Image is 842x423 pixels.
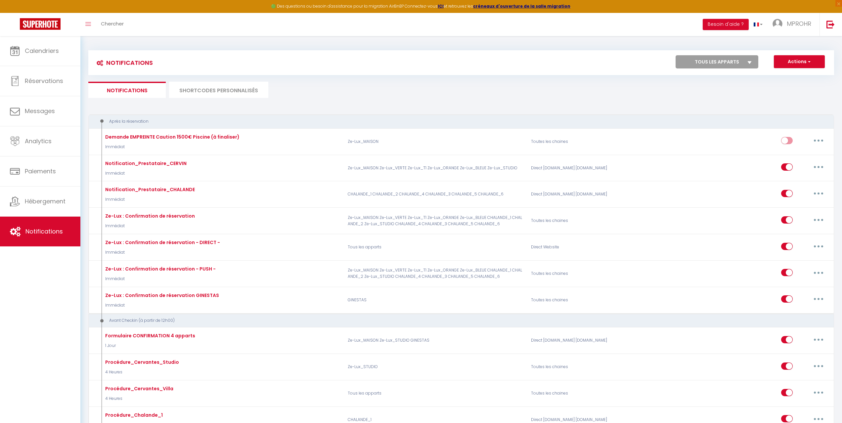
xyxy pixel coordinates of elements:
div: Après la réservation [95,118,814,125]
a: ICI [438,3,444,9]
img: Super Booking [20,18,61,30]
p: 4 Heures [104,396,173,402]
span: Paiements [25,167,56,175]
p: Immédiat [104,196,195,203]
div: Procédure_Cervantes_Villa [104,385,173,392]
li: Notifications [88,82,166,98]
div: Direct [DOMAIN_NAME] [DOMAIN_NAME] [527,185,649,204]
button: Besoin d'aide ? [703,19,749,30]
p: 1 Jour [104,343,195,349]
li: SHORTCODES PERSONNALISÉS [169,82,268,98]
a: Chercher [96,13,129,36]
p: Immédiat [104,144,240,150]
div: Ze-Lux : Confirmation de réservation [104,212,195,220]
div: Direct [DOMAIN_NAME] [DOMAIN_NAME] [527,331,649,350]
span: Chercher [101,20,124,27]
p: Tous les apparts [343,238,527,257]
div: Toutes les chaines [527,290,649,310]
div: Toutes les chaines [527,264,649,283]
div: Toutes les chaines [527,132,649,151]
p: Ze-Lux_MAISON Ze-Lux_VERTE Ze-Lux_T1 Ze-Lux_ORANGE Ze-Lux_BLEUE CHALANDE_1 CHALANDE_2 Ze-Lux_STUD... [343,211,527,231]
a: ... MPROHR [768,13,820,36]
div: Toutes les chaines [527,358,649,377]
a: créneaux d'ouverture de la salle migration [473,3,570,9]
p: GINESTAS [343,290,527,310]
div: Ze-Lux : Confirmation de réservation - DIRECT - [104,239,220,246]
p: 4 Heures [104,369,179,375]
div: Direct Website [527,238,649,257]
p: Ze-Lux_MAISON Ze-Lux_VERTE Ze-Lux_T1 Ze-Lux_ORANGE Ze-Lux_BLEUE CHALANDE_1 CHALANDE_2 Ze-Lux_STUD... [343,264,527,283]
p: Immédiat [104,249,220,256]
p: Immédiat [104,276,216,282]
span: Notifications [25,227,63,235]
span: Réservations [25,77,63,85]
div: Ze-Lux : Confirmation de réservation - PUSH - [104,265,216,273]
span: Calendriers [25,47,59,55]
div: Direct [DOMAIN_NAME] [DOMAIN_NAME] [527,158,649,178]
p: Immédiat [104,302,219,309]
p: Ze-Lux_STUDIO [343,358,527,377]
div: Procédure_Cervantes_Studio [104,359,179,366]
p: Immédiat [104,223,195,229]
div: Formulaire CONFIRMATION 4 apparts [104,332,195,339]
div: Avant Checkin (à partir de 12h00) [95,317,814,324]
p: Ze-Lux_MAISON Ze-Lux_VERTE Ze-Lux_T1 Ze-Lux_ORANGE Ze-Lux_BLEUE Ze-Lux_STUDIO [343,158,527,178]
div: Toutes les chaines [527,384,649,403]
p: Tous les apparts [343,384,527,403]
h3: Notifications [93,55,153,70]
div: Notification_Prestataire_CERVIN [104,160,187,167]
div: Ze-Lux : Confirmation de réservation GINESTAS [104,292,219,299]
span: Messages [25,107,55,115]
span: Analytics [25,137,52,145]
div: Notification_Prestataire_CHALANDE [104,186,195,193]
div: Procédure_Chalande_1 [104,411,163,419]
p: Immédiat [104,170,187,177]
button: Ouvrir le widget de chat LiveChat [5,3,25,22]
div: Toutes les chaines [527,211,649,231]
p: Ze-Lux_MAISON [343,132,527,151]
div: Demande EMPREINTE Caution 1500€ Piscine (à finaliser) [104,133,240,141]
p: Ze-Lux_MAISON Ze-Lux_STUDIO GINESTAS [343,331,527,350]
span: Hébergement [25,197,66,205]
p: CHALANDE_1 CHALANDE_2 CHALANDE_4 CHALANDE_3 CHALANDE_5 CHALANDE_6 [343,185,527,204]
